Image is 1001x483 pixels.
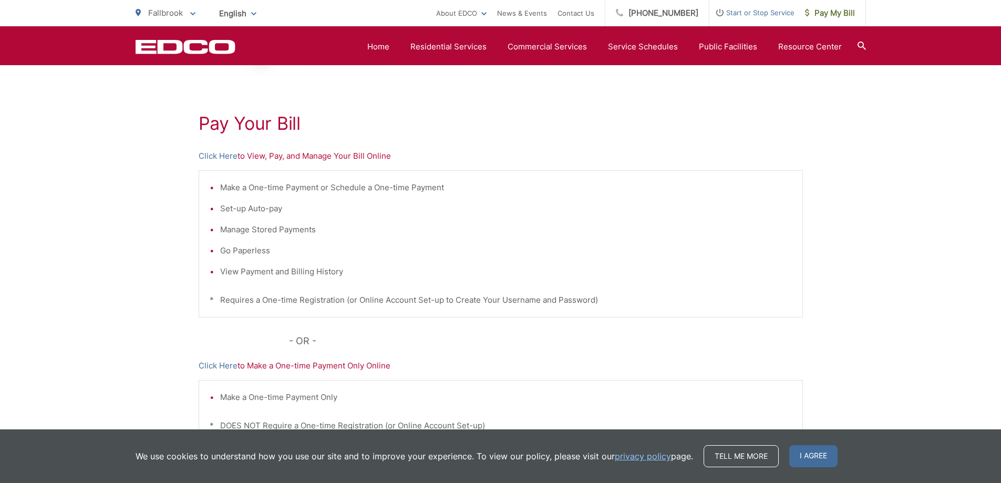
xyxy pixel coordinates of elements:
[805,7,855,19] span: Pay My Bill
[136,450,693,463] p: We use cookies to understand how you use our site and to improve your experience. To view our pol...
[289,333,803,349] p: - OR -
[136,39,235,54] a: EDCD logo. Return to the homepage.
[367,40,389,53] a: Home
[497,7,547,19] a: News & Events
[199,113,803,134] h1: Pay Your Bill
[210,419,792,432] p: * DOES NOT Require a One-time Registration (or Online Account Set-up)
[508,40,587,53] a: Commercial Services
[220,181,792,194] li: Make a One-time Payment or Schedule a One-time Payment
[199,150,238,162] a: Click Here
[220,391,792,404] li: Make a One-time Payment Only
[699,40,757,53] a: Public Facilities
[199,359,238,372] a: Click Here
[220,244,792,257] li: Go Paperless
[615,450,671,463] a: privacy policy
[436,7,487,19] a: About EDCO
[220,223,792,236] li: Manage Stored Payments
[211,4,264,23] span: English
[148,8,183,18] span: Fallbrook
[210,294,792,306] p: * Requires a One-time Registration (or Online Account Set-up to Create Your Username and Password)
[704,445,779,467] a: Tell me more
[220,265,792,278] li: View Payment and Billing History
[608,40,678,53] a: Service Schedules
[778,40,842,53] a: Resource Center
[789,445,838,467] span: I agree
[199,150,803,162] p: to View, Pay, and Manage Your Bill Online
[410,40,487,53] a: Residential Services
[199,359,803,372] p: to Make a One-time Payment Only Online
[558,7,594,19] a: Contact Us
[220,202,792,215] li: Set-up Auto-pay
